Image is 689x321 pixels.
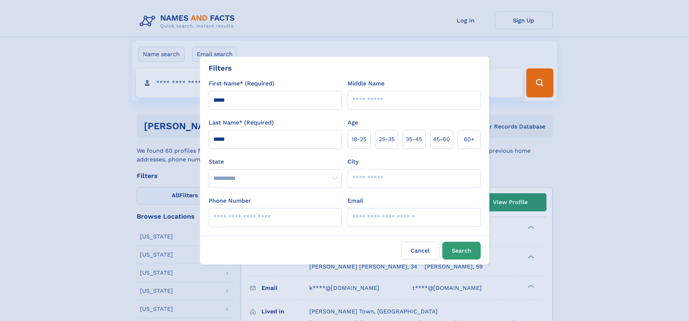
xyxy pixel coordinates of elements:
span: 45‑60 [433,135,450,144]
div: Filters [209,63,232,73]
span: 35‑45 [406,135,422,144]
label: State [209,157,342,166]
label: City [348,157,358,166]
label: Last Name* (Required) [209,118,274,127]
span: 25‑35 [379,135,395,144]
button: Search [442,242,481,259]
span: 60+ [464,135,475,144]
label: First Name* (Required) [209,79,275,88]
label: Age [348,118,358,127]
label: Email [348,197,363,205]
label: Middle Name [348,79,384,88]
span: 18‑25 [352,135,366,144]
label: Cancel [401,242,439,259]
label: Phone Number [209,197,251,205]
